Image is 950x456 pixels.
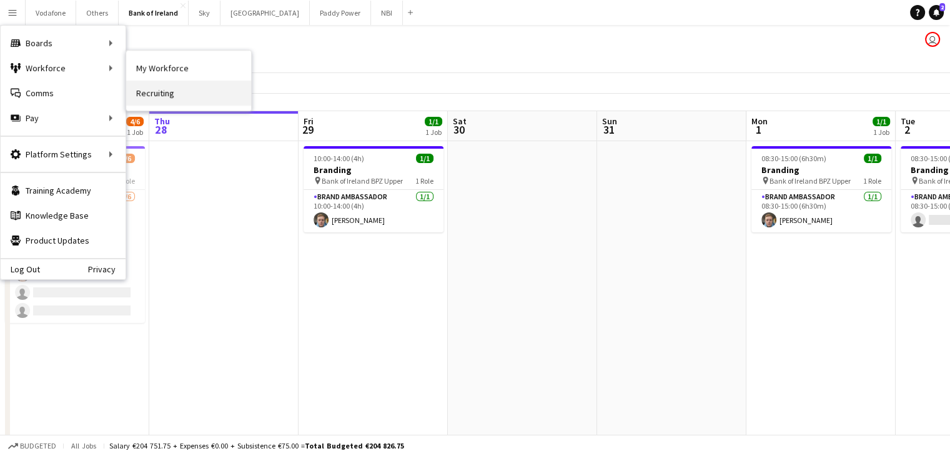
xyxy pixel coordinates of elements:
[1,31,126,56] div: Boards
[873,117,890,126] span: 1/1
[901,116,915,127] span: Tue
[119,1,189,25] button: Bank of Ireland
[1,81,126,106] a: Comms
[750,122,768,137] span: 1
[220,1,310,25] button: [GEOGRAPHIC_DATA]
[751,164,891,176] h3: Branding
[751,190,891,232] app-card-role: Brand Ambassador1/108:30-15:00 (6h30m)[PERSON_NAME]
[416,154,433,163] span: 1/1
[127,127,143,137] div: 1 Job
[1,264,40,274] a: Log Out
[1,106,126,131] div: Pay
[88,264,126,274] a: Privacy
[425,127,442,137] div: 1 Job
[304,164,443,176] h3: Branding
[1,56,126,81] div: Workforce
[769,176,851,186] span: Bank of Ireland BPZ Upper
[304,146,443,232] app-job-card: 10:00-14:00 (4h)1/1Branding Bank of Ireland BPZ Upper1 RoleBrand Ambassador1/110:00-14:00 (4h)[PE...
[371,1,403,25] button: NBI
[761,154,826,163] span: 08:30-15:00 (6h30m)
[899,122,915,137] span: 2
[925,32,940,47] app-user-avatar: Katie Shovlin
[20,442,56,450] span: Budgeted
[126,81,251,106] a: Recruiting
[310,1,371,25] button: Paddy Power
[76,1,119,25] button: Others
[69,441,99,450] span: All jobs
[126,56,251,81] a: My Workforce
[939,3,945,11] span: 2
[451,122,467,137] span: 30
[453,116,467,127] span: Sat
[26,1,76,25] button: Vodafone
[322,176,403,186] span: Bank of Ireland BPZ Upper
[304,190,443,232] app-card-role: Brand Ambassador1/110:00-14:00 (4h)[PERSON_NAME]
[602,116,617,127] span: Sun
[154,116,170,127] span: Thu
[873,127,889,137] div: 1 Job
[1,178,126,203] a: Training Academy
[109,441,404,450] div: Salary €204 751.75 + Expenses €0.00 + Subsistence €75.00 =
[126,117,144,126] span: 4/6
[864,154,881,163] span: 1/1
[751,146,891,232] app-job-card: 08:30-15:00 (6h30m)1/1Branding Bank of Ireland BPZ Upper1 RoleBrand Ambassador1/108:30-15:00 (6h3...
[314,154,364,163] span: 10:00-14:00 (4h)
[152,122,170,137] span: 28
[6,439,58,453] button: Budgeted
[929,5,944,20] a: 2
[1,228,126,253] a: Product Updates
[863,176,881,186] span: 1 Role
[1,142,126,167] div: Platform Settings
[751,116,768,127] span: Mon
[305,441,404,450] span: Total Budgeted €204 826.75
[304,116,314,127] span: Fri
[1,203,126,228] a: Knowledge Base
[302,122,314,137] span: 29
[600,122,617,137] span: 31
[189,1,220,25] button: Sky
[415,176,433,186] span: 1 Role
[425,117,442,126] span: 1/1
